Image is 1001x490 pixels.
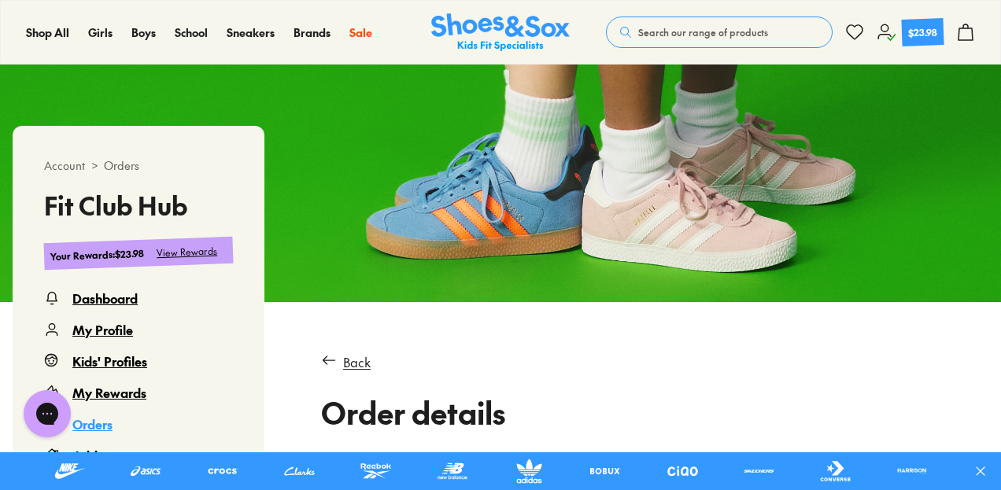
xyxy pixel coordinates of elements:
span: Sneakers [227,24,275,40]
a: Orders [44,414,233,433]
div: My Rewards [72,383,146,402]
span: Sale [349,24,372,40]
a: Sneakers [227,24,275,41]
span: Account [44,157,85,174]
div: Back [343,352,371,371]
a: Boys [131,24,156,41]
div: My Profile [72,320,133,339]
span: Search our range of products [638,25,768,39]
a: Girls [88,24,113,41]
div: Kids' Profiles [72,352,147,370]
div: Orders [72,414,113,433]
a: Shop All [26,24,69,41]
a: Shoes & Sox [431,13,570,52]
span: Boys [131,24,156,40]
a: Brands [294,24,331,41]
a: Addresses [44,446,233,465]
a: Kids' Profiles [44,352,233,370]
a: School [175,24,208,41]
div: $23.98 [908,24,938,39]
div: View Rewards [157,244,218,260]
a: Sale [349,24,372,41]
div: Dashboard [72,289,138,308]
img: SNS_Logo_Responsive.svg [431,13,570,52]
div: Addresses [72,446,133,465]
h1: Order details [321,390,944,435]
span: Brands [294,24,331,40]
a: My Profile [44,320,233,339]
span: > [91,157,98,174]
span: School [175,24,208,40]
a: My Rewards [44,383,233,402]
div: Your Rewards : $23.98 [50,246,145,263]
span: Girls [88,24,113,40]
a: $23.98 [877,19,944,46]
span: Shop All [26,24,69,40]
a: Dashboard [44,289,233,308]
h3: Fit Club Hub [44,193,233,218]
button: Search our range of products [606,17,833,48]
iframe: Gorgias live chat messenger [16,385,79,443]
span: Orders [104,157,139,174]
